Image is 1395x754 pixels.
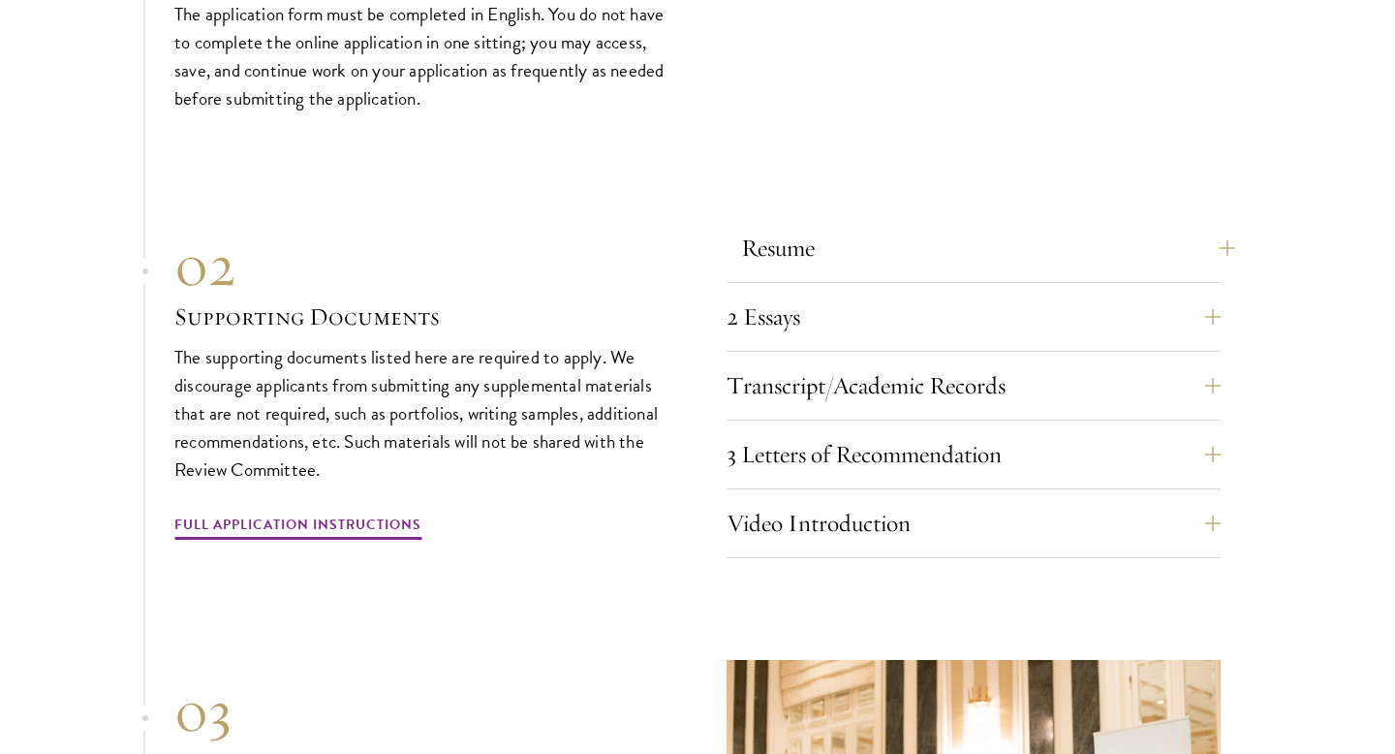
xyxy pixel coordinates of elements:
[174,300,668,333] h3: Supporting Documents
[727,431,1221,478] button: 3 Letters of Recommendation
[174,676,668,746] div: 03
[727,362,1221,409] button: Transcript/Academic Records
[727,500,1221,547] button: Video Introduction
[174,513,421,543] a: Full Application Instructions
[741,225,1235,271] button: Resume
[727,294,1221,340] button: 2 Essays
[174,231,668,300] div: 02
[174,343,668,484] p: The supporting documents listed here are required to apply. We discourage applicants from submitt...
